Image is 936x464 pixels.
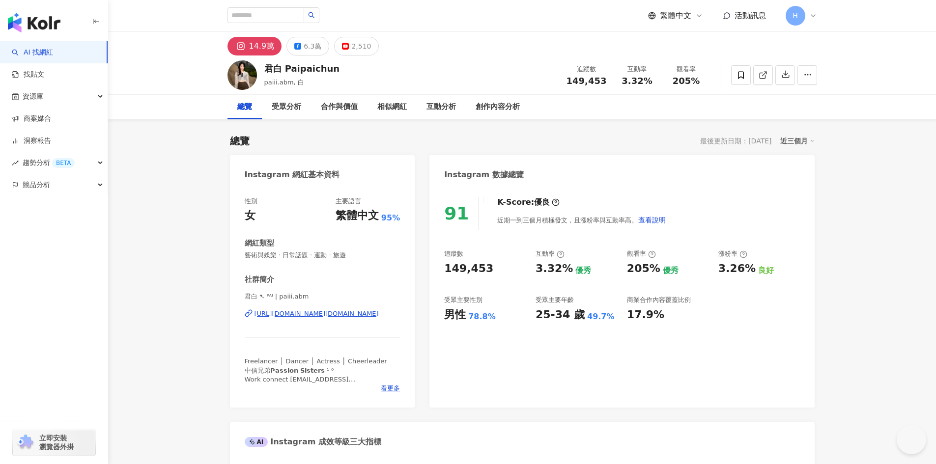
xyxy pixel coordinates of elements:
[249,39,275,53] div: 14.9萬
[336,197,361,206] div: 主要語言
[780,135,815,147] div: 近三個月
[627,261,660,276] div: 205%
[12,114,51,124] a: 商案媒合
[381,213,400,223] span: 95%
[16,435,35,450] img: chrome extension
[52,158,75,168] div: BETA
[23,85,43,108] span: 資源庫
[351,39,371,53] div: 2,510
[663,265,679,276] div: 優秀
[227,37,282,55] button: 14.9萬
[381,384,400,393] span: 看更多
[245,274,274,285] div: 社群簡介
[13,429,95,456] a: chrome extension立即安裝 瀏覽器外掛
[12,160,19,166] span: rise
[264,62,340,75] div: 君白 Paipaichun
[245,357,387,409] span: Freelancer │ Dancer │ Actress │ Cheerleader 中信兄弟𝗣𝗮𝘀𝘀𝗶𝗼𝗻 𝗦𝗶𝘀𝘁𝗲𝗿𝘀 ¹ ⁰ Work connect [EMAIL_ADDRESS][...
[245,208,255,223] div: 女
[245,197,257,206] div: 性別
[264,79,304,86] span: paiii.abm, 白
[536,296,574,304] div: 受眾主要年齡
[286,37,329,55] button: 6.3萬
[444,249,463,258] div: 追蹤數
[627,307,664,323] div: 17.9%
[536,261,573,276] div: 3.32%
[245,169,340,180] div: Instagram 網紅基本資料
[575,265,591,276] div: 優秀
[308,12,315,19] span: search
[230,134,250,148] div: 總覽
[39,434,74,451] span: 立即安裝 瀏覽器外掛
[735,11,766,20] span: 活動訊息
[444,296,482,304] div: 受眾主要性別
[245,437,381,447] div: Instagram 成效等級三大指標
[227,60,257,90] img: KOL Avatar
[567,76,607,86] span: 149,453
[536,307,585,323] div: 25-34 歲
[468,311,496,322] div: 78.8%
[660,10,691,21] span: 繁體中文
[426,101,456,113] div: 互動分析
[619,64,656,74] div: 互動率
[237,101,252,113] div: 總覽
[304,39,321,53] div: 6.3萬
[245,238,274,248] div: 網紅類型
[718,261,756,276] div: 3.26%
[534,197,550,208] div: 優良
[23,152,75,174] span: 趨勢分析
[627,296,691,304] div: 商業合作內容覆蓋比例
[245,292,400,301] span: 君白 ➷ ᴾᴬᴵ | paiii.abm
[497,197,560,208] div: K-Score :
[444,307,466,323] div: 男性
[245,437,268,447] div: AI
[255,309,379,318] div: [URL][DOMAIN_NAME][DOMAIN_NAME]
[377,101,407,113] div: 相似網紅
[627,249,656,258] div: 觀看率
[444,203,469,223] div: 91
[12,48,53,57] a: searchAI 找網紅
[23,174,50,196] span: 競品分析
[444,261,493,276] div: 149,453
[336,208,379,223] div: 繁體中文
[668,64,705,74] div: 觀看率
[12,136,51,146] a: 洞察報告
[334,37,379,55] button: 2,510
[587,311,615,322] div: 49.7%
[12,70,44,80] a: 找貼文
[497,210,666,230] div: 近期一到三個月積極發文，且漲粉率與互動率高。
[638,216,666,224] span: 查看說明
[638,210,666,230] button: 查看說明
[673,76,700,86] span: 205%
[272,101,301,113] div: 受眾分析
[245,309,400,318] a: [URL][DOMAIN_NAME][DOMAIN_NAME]
[622,76,652,86] span: 3.32%
[758,265,774,276] div: 良好
[321,101,358,113] div: 合作與價值
[897,425,926,454] iframe: Help Scout Beacon - Open
[793,10,798,21] span: H
[444,169,524,180] div: Instagram 數據總覽
[567,64,607,74] div: 追蹤數
[700,137,771,145] div: 最後更新日期：[DATE]
[245,251,400,260] span: 藝術與娛樂 · 日常話題 · 運動 · 旅遊
[8,13,60,32] img: logo
[536,249,565,258] div: 互動率
[718,249,747,258] div: 漲粉率
[476,101,520,113] div: 創作內容分析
